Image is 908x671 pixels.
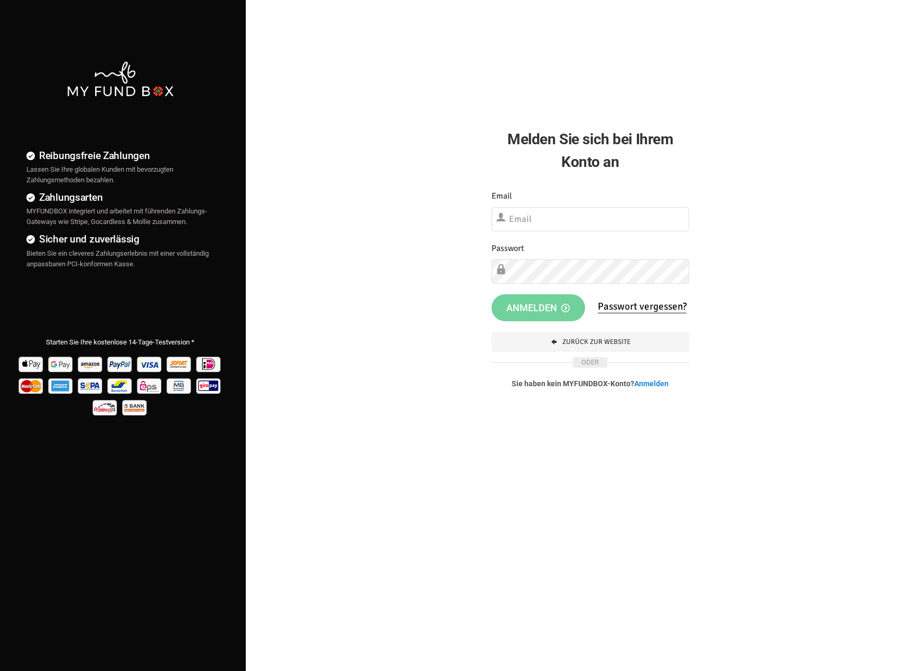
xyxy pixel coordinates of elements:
img: Google Pay [47,353,75,375]
img: Apple Pay [17,353,45,375]
img: american_express Pay [47,375,75,396]
img: EPS Pay [136,375,164,396]
a: Anmelden [634,379,669,388]
h4: Reibungsfreie Zahlungen [26,148,214,163]
img: Visa [136,353,164,375]
img: mb Pay [165,375,193,396]
h2: Melden Sie sich bei Ihrem Konto an [492,128,690,173]
h4: Zahlungsarten [26,190,214,205]
img: sepa Pay [77,375,105,396]
span: Lassen Sie Ihre globalen Kunden mit bevorzugten Zahlungsmethoden bezahlen. [26,165,173,184]
img: Amazon [77,353,105,375]
span: ODER [573,357,607,368]
img: p24 Pay [91,396,119,418]
span: Anmelden [506,302,570,313]
h4: Sicher und zuverlässig [26,231,214,247]
label: Passwort [492,242,524,255]
img: Mastercard Pay [17,375,45,396]
img: Sofort Pay [165,353,193,375]
img: Ideal Pay [195,353,223,375]
span: Bieten Sie ein cleveres Zahlungserlebnis mit einer vollständig anpassbaren PCI-konformen Kasse. [26,249,209,268]
a: Zurück zur Website [492,332,690,352]
img: Bancontact Pay [106,375,134,396]
img: mfbwhite.png [66,60,174,98]
label: Email [492,190,512,203]
p: Sie haben kein MYFUNDBOX-Konto? [492,378,690,389]
img: banktransfer [121,396,149,418]
a: Passwort vergessen? [598,300,687,313]
img: giropay [195,375,223,396]
img: Paypal [106,353,134,375]
input: Email [492,207,690,231]
span: MYFUNDBOX integriert und arbeitet mit führenden Zahlungs-Gateways wie Stripe, Gocardless & Mollie... [26,207,207,226]
button: Anmelden [492,294,585,322]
